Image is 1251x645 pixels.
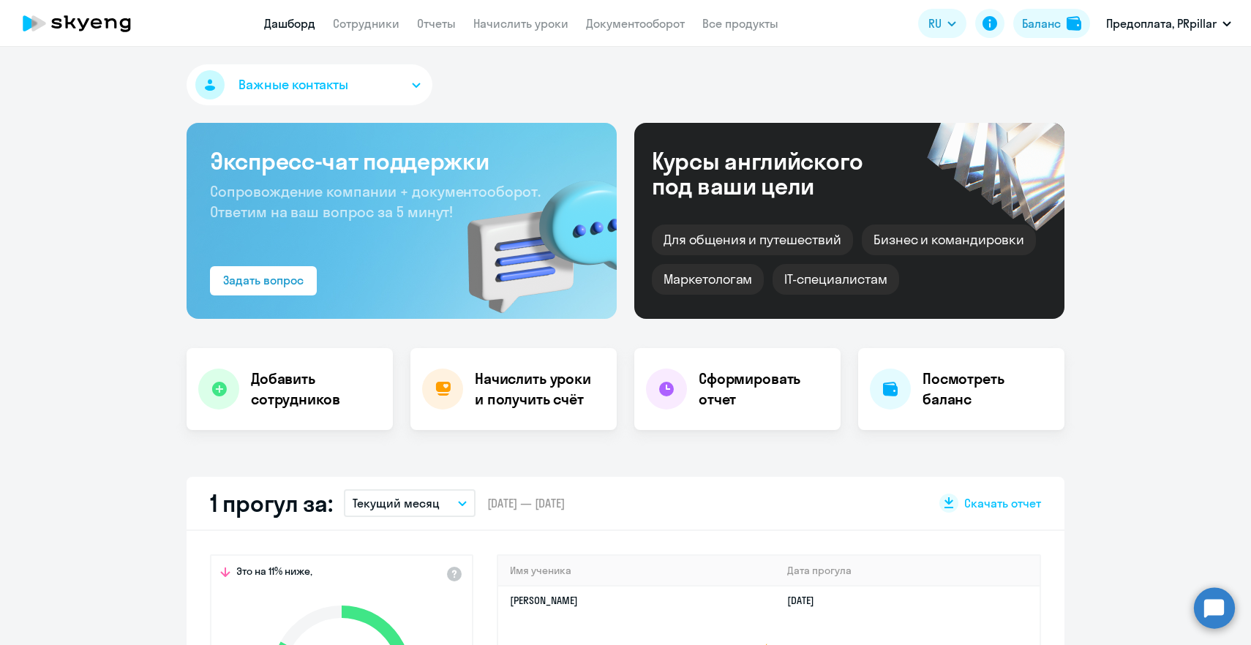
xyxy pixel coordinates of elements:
[210,266,317,295] button: Задать вопрос
[223,271,304,289] div: Задать вопрос
[1067,16,1081,31] img: balance
[487,495,565,511] span: [DATE] — [DATE]
[923,369,1053,410] h4: Посмотреть баланс
[773,264,898,295] div: IT-специалистам
[353,494,440,512] p: Текущий месяц
[333,16,399,31] a: Сотрудники
[344,489,476,517] button: Текущий месяц
[1013,9,1090,38] button: Балансbalance
[775,556,1040,586] th: Дата прогула
[1106,15,1217,32] p: Предоплата, PRpillar
[446,154,617,319] img: bg-img
[187,64,432,105] button: Важные контакты
[964,495,1041,511] span: Скачать отчет
[586,16,685,31] a: Документооборот
[498,556,775,586] th: Имя ученика
[652,148,902,198] div: Курсы английского под ваши цели
[699,369,829,410] h4: Сформировать отчет
[210,146,593,176] h3: Экспресс-чат поддержки
[236,565,312,582] span: Это на 11% ниже,
[1099,6,1239,41] button: Предоплата, PRpillar
[928,15,942,32] span: RU
[473,16,568,31] a: Начислить уроки
[210,182,541,221] span: Сопровождение компании + документооборот. Ответим на ваш вопрос за 5 минут!
[475,369,602,410] h4: Начислить уроки и получить счёт
[918,9,966,38] button: RU
[652,264,764,295] div: Маркетологам
[1022,15,1061,32] div: Баланс
[510,594,578,607] a: [PERSON_NAME]
[862,225,1036,255] div: Бизнес и командировки
[787,594,826,607] a: [DATE]
[417,16,456,31] a: Отчеты
[702,16,778,31] a: Все продукты
[652,225,853,255] div: Для общения и путешествий
[251,369,381,410] h4: Добавить сотрудников
[264,16,315,31] a: Дашборд
[238,75,348,94] span: Важные контакты
[210,489,332,518] h2: 1 прогул за:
